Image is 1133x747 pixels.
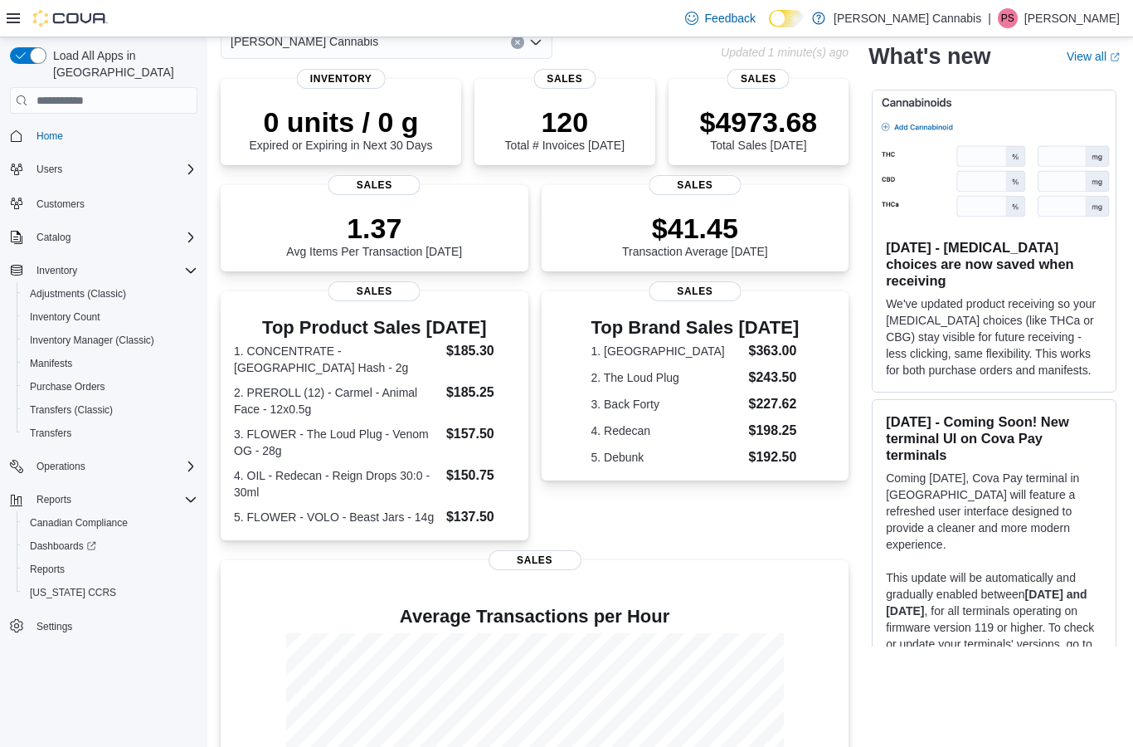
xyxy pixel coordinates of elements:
[17,352,204,375] button: Manifests
[36,493,71,506] span: Reports
[17,282,204,305] button: Adjustments (Classic)
[30,516,128,530] span: Canadian Compliance
[446,383,515,403] dd: $185.25
[678,2,762,35] a: Feedback
[328,281,421,301] span: Sales
[622,212,768,258] div: Transaction Average [DATE]
[699,105,817,152] div: Total Sales [DATE]
[489,550,581,570] span: Sales
[23,536,197,556] span: Dashboards
[250,105,433,152] div: Expired or Expiring in Next 30 Days
[234,467,440,500] dt: 4. OIL - Redecan - Reign Drops 30:0 - 30ml
[1024,8,1120,28] p: [PERSON_NAME]
[749,447,800,467] dd: $192.50
[297,69,386,89] span: Inventory
[3,226,204,249] button: Catalog
[23,513,134,533] a: Canadian Compliance
[30,586,116,599] span: [US_STATE] CCRS
[721,46,849,59] p: Updated 1 minute(s) ago
[36,264,77,277] span: Inventory
[30,563,65,576] span: Reports
[30,227,197,247] span: Catalog
[886,569,1102,669] p: This update will be automatically and gradually enabled between , for all terminals operating on ...
[36,129,63,143] span: Home
[1067,50,1120,63] a: View allExternal link
[36,163,62,176] span: Users
[505,105,625,152] div: Total # Invoices [DATE]
[234,509,440,525] dt: 5. FLOWER - VOLO - Beast Jars - 14g
[699,105,817,139] p: $4973.68
[591,449,742,466] dt: 5. Debunk
[36,620,72,633] span: Settings
[30,125,197,146] span: Home
[36,231,71,244] span: Catalog
[533,69,596,89] span: Sales
[649,281,741,301] span: Sales
[886,470,1102,553] p: Coming [DATE], Cova Pay terminal in [GEOGRAPHIC_DATA] will feature a refreshed user interface des...
[446,507,515,527] dd: $137.50
[3,191,204,215] button: Customers
[705,10,756,27] span: Feedback
[23,377,197,397] span: Purchase Orders
[30,334,154,347] span: Inventory Manager (Classic)
[591,369,742,386] dt: 2. The Loud Plug
[1110,52,1120,62] svg: External link
[30,126,70,146] a: Home
[30,193,197,213] span: Customers
[30,261,197,281] span: Inventory
[33,10,108,27] img: Cova
[988,8,991,28] p: |
[17,558,204,581] button: Reports
[591,343,742,359] dt: 1. [GEOGRAPHIC_DATA]
[10,117,197,681] nav: Complex example
[446,341,515,361] dd: $185.30
[23,284,197,304] span: Adjustments (Classic)
[23,330,197,350] span: Inventory Manager (Classic)
[749,421,800,441] dd: $198.25
[17,422,204,445] button: Transfers
[231,32,378,51] span: [PERSON_NAME] Cannabis
[23,583,197,603] span: Washington CCRS
[46,47,197,81] span: Load All Apps in [GEOGRAPHIC_DATA]
[23,284,133,304] a: Adjustments (Classic)
[250,105,433,139] p: 0 units / 0 g
[234,384,440,417] dt: 2. PREROLL (12) - Carmel - Animal Face - 12x0.5g
[30,261,84,281] button: Inventory
[749,394,800,414] dd: $227.62
[17,535,204,558] a: Dashboards
[36,198,85,211] span: Customers
[23,423,78,443] a: Transfers
[591,318,799,338] h3: Top Brand Sales [DATE]
[17,305,204,329] button: Inventory Count
[3,124,204,148] button: Home
[622,212,768,245] p: $41.45
[286,212,462,258] div: Avg Items Per Transaction [DATE]
[446,466,515,486] dd: $150.75
[30,403,113,417] span: Transfers (Classic)
[886,413,1102,463] h3: [DATE] - Coming Soon! New terminal UI on Cova Pay terminals
[3,614,204,638] button: Settings
[30,456,197,476] span: Operations
[23,583,123,603] a: [US_STATE] CCRS
[30,159,197,179] span: Users
[30,194,91,214] a: Customers
[886,239,1102,289] h3: [DATE] - [MEDICAL_DATA] choices are now saved when receiving
[234,607,835,627] h4: Average Transactions per Hour
[23,559,71,579] a: Reports
[727,69,790,89] span: Sales
[234,318,515,338] h3: Top Product Sales [DATE]
[23,307,107,327] a: Inventory Count
[30,456,92,476] button: Operations
[769,10,804,27] input: Dark Mode
[23,400,197,420] span: Transfers (Classic)
[23,307,197,327] span: Inventory Count
[30,539,96,553] span: Dashboards
[23,513,197,533] span: Canadian Compliance
[30,357,72,370] span: Manifests
[30,227,77,247] button: Catalog
[17,375,204,398] button: Purchase Orders
[23,377,112,397] a: Purchase Orders
[30,427,71,440] span: Transfers
[328,175,421,195] span: Sales
[3,158,204,181] button: Users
